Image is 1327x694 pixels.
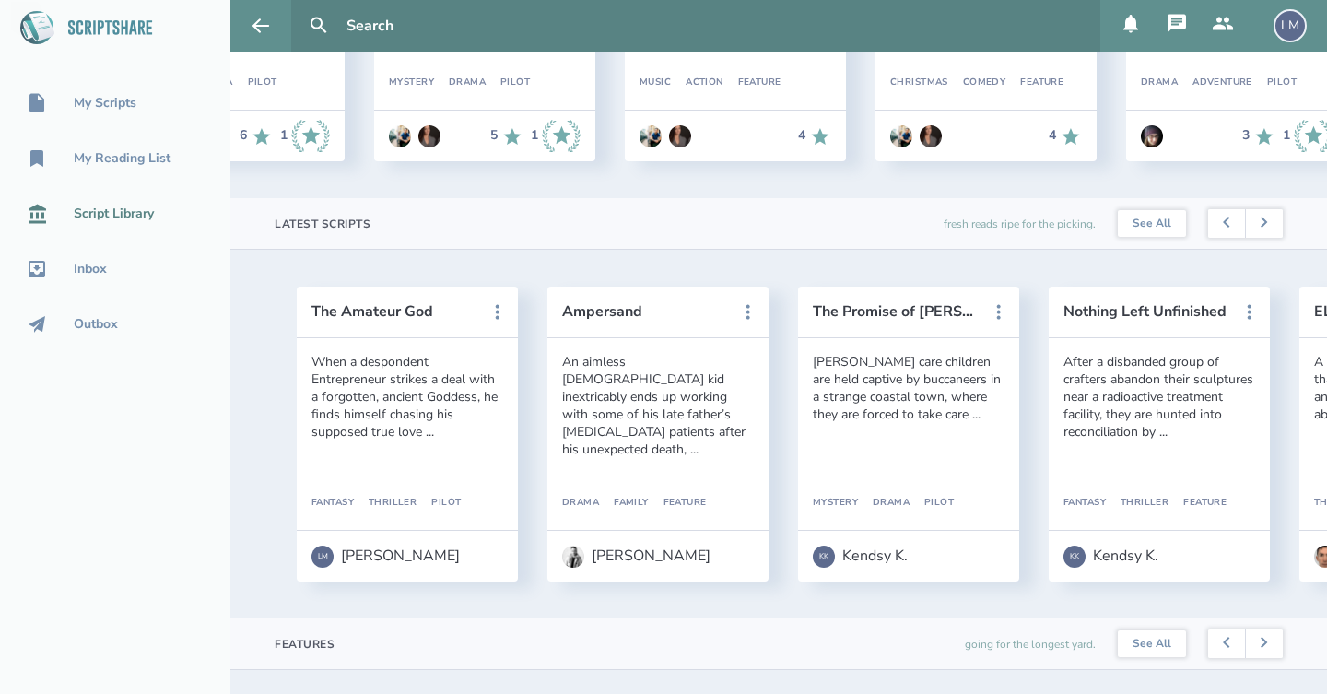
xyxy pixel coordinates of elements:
div: Kendsy K. [842,547,908,564]
div: Family [599,498,649,509]
a: Go to Zaelyna (Zae) Beck's profile [1141,116,1163,157]
div: Feature [1168,498,1227,509]
div: Fantasy [1063,498,1106,509]
div: 1 Industry Recommends [280,120,330,153]
div: KK [813,546,835,568]
div: Pilot [417,498,461,509]
div: Drama [858,498,910,509]
div: 1 [280,128,288,143]
div: 4 Recommends [1049,125,1082,147]
div: Drama [1141,77,1178,88]
div: [PERSON_NAME] [341,547,460,564]
div: Fantasy [311,498,354,509]
div: Drama [562,498,599,509]
div: Mystery [389,77,434,88]
div: Latest Scripts [275,217,370,231]
img: user_1673573717-crop.jpg [389,125,411,147]
div: [PERSON_NAME] care children are held captive by buccaneers in a strange coastal town, where they ... [813,353,1004,423]
div: going for the longest yard. [965,618,1096,669]
div: 6 [240,128,247,143]
div: 1 [531,128,538,143]
div: Christmas [890,77,948,88]
div: KK [1063,546,1086,568]
div: Pilot [233,77,277,88]
button: Nothing Left Unfinished [1063,303,1229,320]
div: Pilot [910,498,954,509]
div: 1 [1283,128,1290,143]
div: Pilot [1252,77,1297,88]
div: Thriller [354,498,417,509]
div: Features [275,637,335,652]
div: Feature [649,498,707,509]
div: Adventure [1178,77,1252,88]
a: KKKendsy K. [813,536,908,577]
button: Ampersand [562,303,728,320]
div: Feature [1005,77,1063,88]
div: An aimless [DEMOGRAPHIC_DATA] kid inextricably ends up working with some of his late father’s [ME... [562,353,754,458]
div: Mystery [813,498,858,509]
div: 4 [1049,128,1056,143]
button: The Amateur God [311,303,477,320]
div: 3 Recommends [1242,120,1275,153]
div: [PERSON_NAME] [592,547,710,564]
div: LM [311,546,334,568]
div: 5 [490,128,498,143]
img: user_1604966854-crop.jpg [418,125,440,147]
div: Script Library [74,206,154,221]
div: 1 Industry Recommends [531,120,581,153]
img: user_1604966854-crop.jpg [920,125,942,147]
a: See All [1118,630,1186,658]
div: 4 Recommends [798,125,831,147]
div: After a disbanded group of crafters abandon their sculptures near a radioactive treatment facilit... [1063,353,1255,441]
div: 4 [798,128,805,143]
img: user_1673573717-crop.jpg [890,125,912,147]
div: LM [1274,9,1307,42]
div: Music [640,77,671,88]
div: fresh reads ripe for the picking. [944,198,1096,249]
div: Drama [182,77,233,88]
img: user_1716403022-crop.jpg [562,546,584,568]
div: Action [671,77,723,88]
div: Inbox [74,262,107,276]
div: Feature [723,77,781,88]
div: Drama [434,77,486,88]
div: My Reading List [74,151,170,166]
div: 6 Recommends [240,120,273,153]
div: My Scripts [74,96,136,111]
button: The Promise of [PERSON_NAME] [813,303,979,320]
div: Pilot [486,77,530,88]
div: 3 [1242,128,1250,143]
a: KKKendsy K. [1063,536,1158,577]
a: LM[PERSON_NAME] [311,536,460,577]
a: [PERSON_NAME] [562,536,710,577]
div: Comedy [948,77,1006,88]
a: See All [1118,210,1186,238]
div: 5 Recommends [490,120,523,153]
div: Outbox [74,317,118,332]
div: When a despondent Entrepreneur strikes a deal with a forgotten, ancient Goddess, he finds himself... [311,353,503,441]
img: user_1673573717-crop.jpg [640,125,662,147]
div: Kendsy K. [1093,547,1158,564]
img: user_1597253789-crop.jpg [1141,125,1163,147]
div: Thriller [1106,498,1168,509]
img: user_1604966854-crop.jpg [669,125,691,147]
